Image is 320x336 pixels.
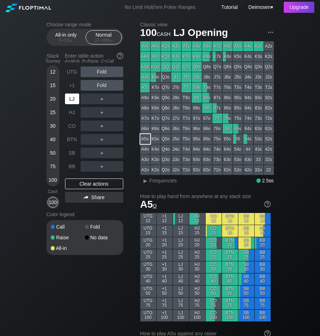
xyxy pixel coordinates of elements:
[254,165,264,175] div: 32o
[222,213,238,225] div: BTN 12
[173,286,189,297] div: LJ 50
[223,124,233,134] div: 66
[206,261,222,273] div: CO 30
[171,124,181,134] div: J6o
[192,144,202,154] div: 94o
[192,134,202,144] div: 95o
[233,93,243,103] div: 95s
[223,165,233,175] div: 62o
[48,134,58,145] div: 40
[161,134,171,144] div: Q5o
[212,113,222,123] div: 77
[140,249,156,261] div: UTG 25
[238,261,254,273] div: SB 30
[140,93,150,103] div: A9o
[202,82,212,92] div: T8s
[140,199,157,210] span: A5
[50,31,82,44] div: All-in only
[212,62,222,72] div: Q7s
[254,113,264,123] div: 73s
[161,165,171,175] div: Q2o
[161,82,171,92] div: QTo
[151,113,161,123] div: K7o
[116,52,124,60] img: help.32db89a4.svg
[181,103,191,113] div: T8o
[233,72,243,82] div: J5s
[161,103,171,113] div: Q8o
[47,22,123,27] h2: Choose range mode
[161,72,171,82] div: QJo
[173,225,189,237] div: LJ 15
[141,176,150,185] div: ▸
[243,103,253,113] div: 84s
[254,72,264,82] div: J3s
[140,124,150,134] div: A6o
[171,103,181,113] div: J8o
[89,38,119,43] div: 12 – 100
[206,225,222,237] div: CO 15
[65,161,79,172] div: BB
[222,249,238,261] div: BTN 25
[189,286,205,297] div: HJ 50
[255,249,271,261] div: BB 25
[181,155,191,165] div: T3o
[173,298,189,309] div: LJ 75
[161,52,171,62] div: KQs
[171,93,181,103] div: J9o
[151,41,161,51] div: AKs
[81,80,123,91] div: Fold
[212,165,222,175] div: 72o
[161,113,171,123] div: Q7o
[171,144,181,154] div: J4o
[192,62,202,72] div: Q9s
[212,93,222,103] div: 97s
[181,93,191,103] div: T9o
[255,273,271,285] div: BB 40
[202,72,212,82] div: J8s
[161,93,171,103] div: Q9o
[222,286,238,297] div: BTN 50
[140,52,150,62] div: AKo
[243,155,253,165] div: 43o
[223,103,233,113] div: 86s
[51,224,85,229] div: Call
[189,213,205,225] div: HJ 12
[69,38,73,43] span: bb
[222,237,238,249] div: BTN 20
[202,41,212,51] div: A8s
[157,237,173,249] div: +1 20
[202,165,212,175] div: 82o
[192,41,202,51] div: A9s
[65,134,79,145] div: BTN
[81,94,123,104] div: ＋
[6,4,51,12] img: Floptimal logo
[256,178,273,183] div: 2.5
[139,27,172,39] span: 100
[238,298,254,309] div: SB 75
[233,41,243,51] div: A5s
[223,82,233,92] div: T6s
[202,134,212,144] div: 85o
[212,134,222,144] div: 75o
[223,144,233,154] div: 64o
[264,124,274,134] div: 62s
[233,52,243,62] div: K5s
[51,235,85,240] div: Raise
[269,178,273,183] span: bb
[223,113,233,123] div: 76s
[243,165,253,175] div: 42o
[192,113,202,123] div: 97o
[254,93,264,103] div: 93s
[81,148,123,158] div: ＋
[264,52,274,62] div: K2s
[151,62,161,72] div: KQo
[254,155,264,165] div: 33
[264,165,274,175] div: 22
[254,41,264,51] div: A3s
[255,261,271,273] div: BB 30
[81,161,123,172] div: ＋
[161,62,171,72] div: QQ
[238,237,254,249] div: SB 20
[206,249,222,261] div: CO 25
[181,72,191,82] div: JTs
